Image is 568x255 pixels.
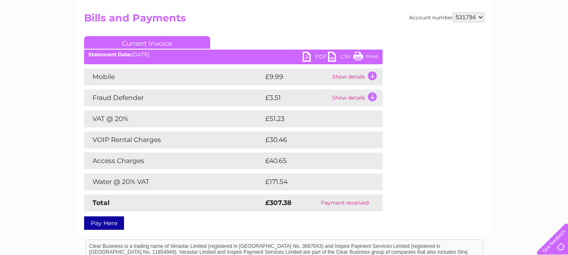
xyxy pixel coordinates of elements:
a: Energy [441,36,460,42]
td: Show details [330,68,383,85]
td: VOIP Rental Charges [84,131,263,148]
div: Account number [409,12,484,22]
strong: Total [92,199,110,207]
td: £171.54 [263,174,366,190]
td: Access Charges [84,152,263,169]
td: £30.46 [263,131,366,148]
td: Payment received [307,195,383,211]
strong: £307.38 [265,199,291,207]
a: Print [353,52,378,64]
td: £51.23 [263,110,365,127]
a: Telecoms [465,36,490,42]
a: PDF [303,52,328,64]
td: VAT @ 20% [84,110,263,127]
td: £40.65 [263,152,366,169]
td: Fraud Defender [84,89,263,106]
td: £9.99 [263,68,330,85]
a: Blog [495,36,507,42]
div: Clear Business is a trading name of Verastar Limited (registered in [GEOGRAPHIC_DATA] No. 3667643... [86,5,483,41]
td: Mobile [84,68,263,85]
a: Current Invoice [84,36,210,49]
b: Statement Date: [88,51,132,58]
div: [DATE] [84,52,383,58]
a: Contact [512,36,533,42]
a: Pay Here [84,216,124,230]
td: £3.51 [263,89,330,106]
img: logo.png [20,22,63,47]
a: CSV [328,52,353,64]
h2: Bills and Payments [84,12,484,28]
a: 0333 014 3131 [409,4,468,15]
td: Show details [330,89,383,106]
a: Water [420,36,436,42]
td: Water @ 20% VAT [84,174,263,190]
a: Log out [540,36,560,42]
